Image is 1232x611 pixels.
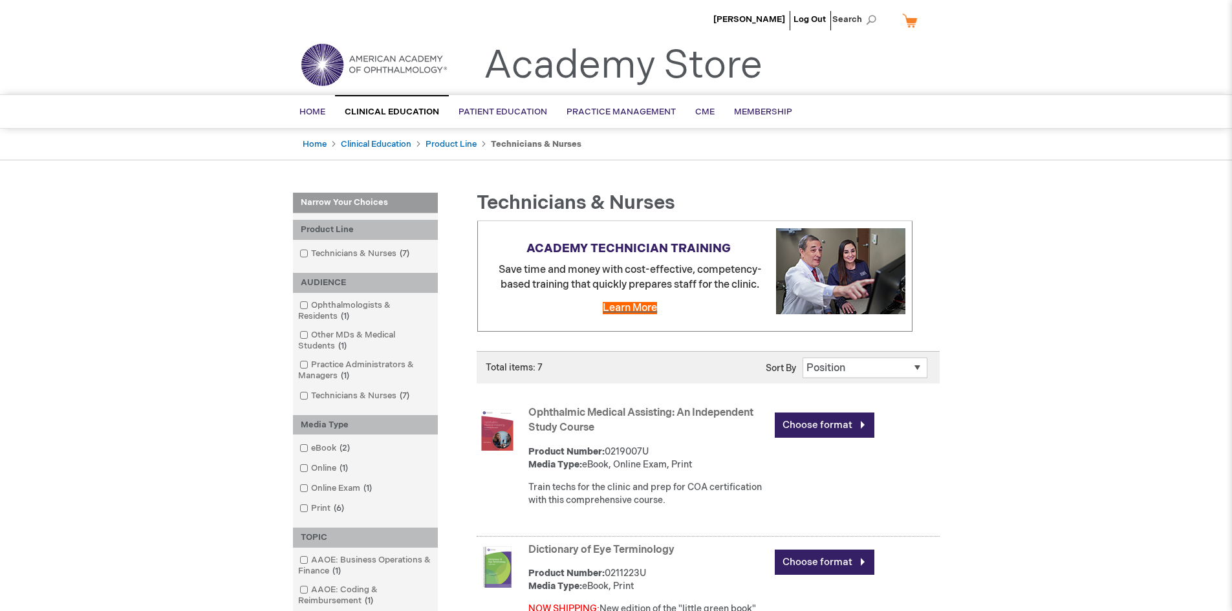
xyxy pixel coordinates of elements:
[526,242,731,255] strong: ACADEMY TECHNICIAN TRAINING
[776,228,905,314] img: Explore cost-effective Academy technician training programs
[303,139,327,149] a: Home
[296,248,415,260] a: Technicians & Nurses7
[362,595,376,606] span: 1
[341,139,411,149] a: Clinical Education
[528,407,753,434] a: Ophthalmic Medical Assisting: An Independent Study Course
[396,248,413,259] span: 7
[293,528,438,548] div: TOPIC
[296,390,415,402] a: Technicians & Nurses7
[775,413,874,438] a: Choose format
[528,567,768,593] div: 0211223U eBook, Print
[296,482,377,495] a: Online Exam1
[396,391,413,401] span: 7
[484,43,762,89] a: Academy Store
[528,568,605,579] strong: Product Number:
[336,443,353,453] span: 2
[293,415,438,435] div: Media Type
[713,14,785,25] a: [PERSON_NAME]
[293,220,438,240] div: Product Line
[486,362,543,373] span: Total items: 7
[345,107,439,117] span: Clinical Education
[528,481,768,507] div: Train techs for the clinic and prep for COA certification with this comprehensive course.
[484,263,905,293] p: Save time and money with cost-effective, competency-based training that quickly prepares staff fo...
[330,503,347,513] span: 6
[296,584,435,607] a: AAOE: Coding & Reimbursement1
[338,311,352,321] span: 1
[528,459,582,470] strong: Media Type:
[299,107,325,117] span: Home
[296,329,435,352] a: Other MDs & Medical Students1
[296,462,353,475] a: Online1
[338,370,352,381] span: 1
[528,445,768,471] div: 0219007U eBook, Online Exam, Print
[477,546,518,588] img: Dictionary of Eye Terminology
[528,544,675,556] a: Dictionary of Eye Terminology
[329,566,344,576] span: 1
[336,463,351,473] span: 1
[832,6,881,32] span: Search
[296,442,355,455] a: eBook2
[293,193,438,213] strong: Narrow Your Choices
[528,581,582,592] strong: Media Type:
[603,302,657,314] a: Learn More
[459,107,547,117] span: Patient Education
[567,107,676,117] span: Practice Management
[477,191,675,215] span: Technicians & Nurses
[695,107,715,117] span: CME
[296,299,435,323] a: Ophthalmologists & Residents1
[794,14,826,25] a: Log Out
[360,483,375,493] span: 1
[296,502,349,515] a: Print6
[293,273,438,293] div: AUDIENCE
[296,359,435,382] a: Practice Administrators & Managers1
[766,363,796,374] label: Sort By
[775,550,874,575] a: Choose format
[477,409,518,451] img: Ophthalmic Medical Assisting: An Independent Study Course
[335,341,350,351] span: 1
[296,554,435,577] a: AAOE: Business Operations & Finance1
[491,139,581,149] strong: Technicians & Nurses
[426,139,477,149] a: Product Line
[528,446,605,457] strong: Product Number:
[734,107,792,117] span: Membership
